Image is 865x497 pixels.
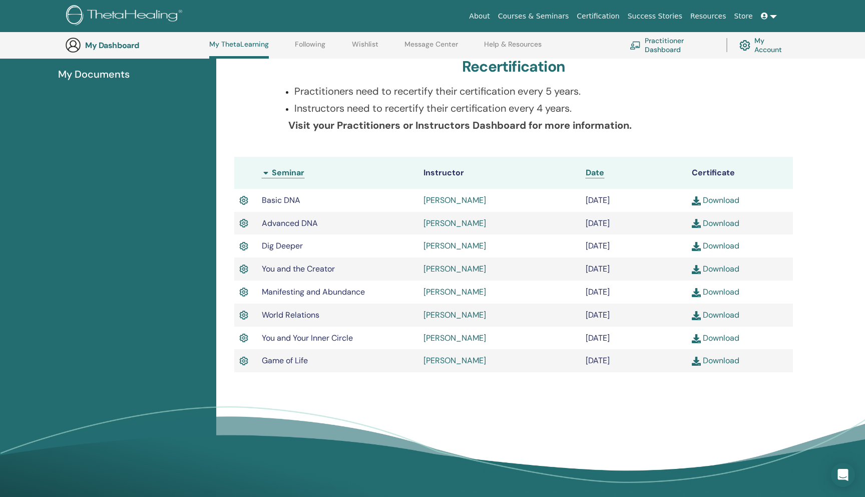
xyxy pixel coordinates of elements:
[262,310,319,320] span: World Relations
[262,218,318,228] span: Advanced DNA
[692,355,739,366] a: Download
[692,334,701,343] img: download.svg
[423,310,486,320] a: [PERSON_NAME]
[692,240,739,251] a: Download
[66,5,186,28] img: logo.png
[581,327,687,350] td: [DATE]
[739,38,750,53] img: cog.svg
[692,196,701,205] img: download.svg
[581,234,687,258] td: [DATE]
[239,194,248,207] img: Active Certificate
[686,7,730,26] a: Resources
[739,34,790,56] a: My Account
[581,304,687,327] td: [DATE]
[85,41,185,50] h3: My Dashboard
[831,463,855,487] div: Open Intercom Messenger
[239,355,248,368] img: Active Certificate
[65,37,81,53] img: generic-user-icon.jpg
[692,311,701,320] img: download.svg
[692,288,701,297] img: download.svg
[692,357,701,366] img: download.svg
[262,195,300,205] span: Basic DNA
[239,263,248,276] img: Active Certificate
[692,219,701,228] img: download.svg
[423,264,486,274] a: [PERSON_NAME]
[630,41,641,49] img: chalkboard-teacher.svg
[423,287,486,297] a: [PERSON_NAME]
[692,195,739,205] a: Download
[692,310,739,320] a: Download
[423,355,486,366] a: [PERSON_NAME]
[288,119,632,132] b: Visit your Practitioners or Instructors Dashboard for more information.
[692,264,739,274] a: Download
[239,240,248,253] img: Active Certificate
[465,7,494,26] a: About
[630,34,714,56] a: Practitioner Dashboard
[730,7,757,26] a: Store
[239,309,248,322] img: Active Certificate
[692,265,701,274] img: download.svg
[581,258,687,281] td: [DATE]
[239,217,248,230] img: Active Certificate
[692,218,739,228] a: Download
[262,287,365,297] span: Manifesting and Abundance
[295,40,325,56] a: Following
[423,240,486,251] a: [PERSON_NAME]
[294,84,745,99] p: Practitioners need to recertify their certification every 5 years.
[294,101,745,116] p: Instructors need to recertify their certification every 4 years.
[262,264,335,274] span: You and the Creator
[586,167,604,178] a: Date
[692,242,701,251] img: download.svg
[423,218,486,228] a: [PERSON_NAME]
[624,7,686,26] a: Success Stories
[262,333,353,343] span: You and Your Inner Circle
[404,40,458,56] a: Message Center
[58,67,130,82] span: My Documents
[573,7,623,26] a: Certification
[494,7,573,26] a: Courses & Seminars
[209,40,269,59] a: My ThetaLearning
[423,195,486,205] a: [PERSON_NAME]
[687,157,793,189] th: Certificate
[581,212,687,235] td: [DATE]
[262,355,308,366] span: Game of Life
[484,40,542,56] a: Help & Resources
[262,240,303,251] span: Dig Deeper
[418,157,581,189] th: Instructor
[352,40,378,56] a: Wishlist
[581,349,687,372] td: [DATE]
[581,189,687,212] td: [DATE]
[462,58,565,76] h3: Recertification
[239,332,248,345] img: Active Certificate
[581,281,687,304] td: [DATE]
[423,333,486,343] a: [PERSON_NAME]
[239,286,248,299] img: Active Certificate
[692,287,739,297] a: Download
[692,333,739,343] a: Download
